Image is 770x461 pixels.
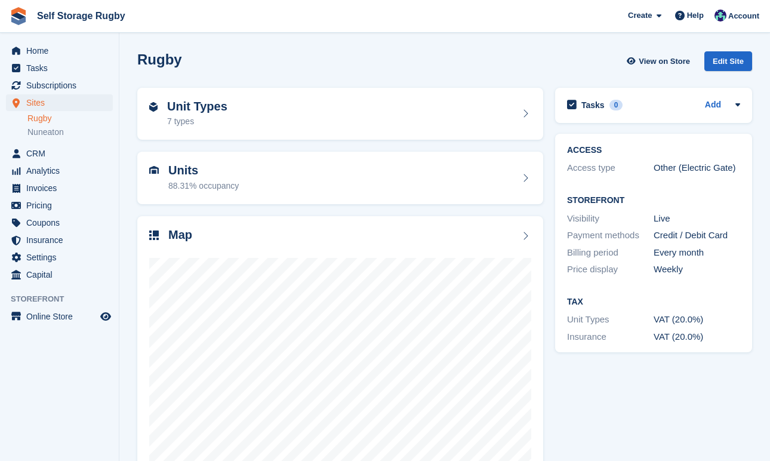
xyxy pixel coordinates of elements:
[6,162,113,179] a: menu
[567,313,654,327] div: Unit Types
[705,99,721,112] a: Add
[609,100,623,110] div: 0
[168,228,192,242] h2: Map
[567,212,654,226] div: Visibility
[704,51,752,71] div: Edit Site
[26,214,98,231] span: Coupons
[6,42,113,59] a: menu
[6,249,113,266] a: menu
[168,164,239,177] h2: Units
[149,166,159,174] img: unit-icn-7be61d7bf1b0ce9d3e12c5938cc71ed9869f7b940bace4675aadf7bd6d80202e.svg
[628,10,652,21] span: Create
[728,10,759,22] span: Account
[26,77,98,94] span: Subscriptions
[567,297,740,307] h2: Tax
[567,330,654,344] div: Insurance
[11,293,119,305] span: Storefront
[26,232,98,248] span: Insurance
[26,94,98,111] span: Sites
[654,161,740,175] div: Other (Electric Gate)
[26,308,98,325] span: Online Store
[137,51,182,67] h2: Rugby
[149,102,158,112] img: unit-type-icn-2b2737a686de81e16bb02015468b77c625bbabd49415b5ef34ead5e3b44a266d.svg
[654,229,740,242] div: Credit / Debit Card
[639,56,690,67] span: View on Store
[98,309,113,324] a: Preview store
[6,180,113,196] a: menu
[167,115,227,128] div: 7 types
[6,308,113,325] a: menu
[654,313,740,327] div: VAT (20.0%)
[27,113,113,124] a: Rugby
[26,249,98,266] span: Settings
[6,232,113,248] a: menu
[654,212,740,226] div: Live
[567,146,740,155] h2: ACCESS
[137,152,543,204] a: Units 88.31% occupancy
[654,330,740,344] div: VAT (20.0%)
[6,77,113,94] a: menu
[167,100,227,113] h2: Unit Types
[567,263,654,276] div: Price display
[26,180,98,196] span: Invoices
[567,229,654,242] div: Payment methods
[32,6,130,26] a: Self Storage Rugby
[6,145,113,162] a: menu
[168,180,239,192] div: 88.31% occupancy
[149,230,159,240] img: map-icn-33ee37083ee616e46c38cad1a60f524a97daa1e2b2c8c0bc3eb3415660979fc1.svg
[581,100,605,110] h2: Tasks
[654,246,740,260] div: Every month
[26,145,98,162] span: CRM
[687,10,704,21] span: Help
[6,60,113,76] a: menu
[704,51,752,76] a: Edit Site
[6,214,113,231] a: menu
[26,162,98,179] span: Analytics
[10,7,27,25] img: stora-icon-8386f47178a22dfd0bd8f6a31ec36ba5ce8667c1dd55bd0f319d3a0aa187defe.svg
[567,161,654,175] div: Access type
[27,127,113,138] a: Nuneaton
[714,10,726,21] img: Chris Palmer
[625,51,695,71] a: View on Store
[26,42,98,59] span: Home
[567,246,654,260] div: Billing period
[6,197,113,214] a: menu
[654,263,740,276] div: Weekly
[567,196,740,205] h2: Storefront
[6,266,113,283] a: menu
[137,88,543,140] a: Unit Types 7 types
[26,197,98,214] span: Pricing
[26,266,98,283] span: Capital
[6,94,113,111] a: menu
[26,60,98,76] span: Tasks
